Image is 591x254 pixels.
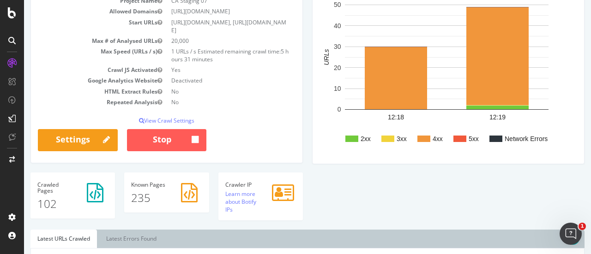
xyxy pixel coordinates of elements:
[14,6,143,17] td: Allowed Domains
[579,223,586,230] span: 1
[409,135,419,142] text: 4xx
[310,22,317,30] text: 40
[14,86,143,97] td: HTML Extract Rules
[14,129,94,151] a: Settings
[14,75,143,86] td: Google Analytics Website
[143,97,271,107] td: No
[310,43,317,50] text: 30
[337,135,347,142] text: 2xx
[147,47,265,63] span: 5 hours 31 minutes
[14,97,143,107] td: Repeated Analysis
[14,17,143,35] td: Start URLs
[75,230,139,248] a: Latest Errors Found
[6,230,73,248] a: Latest URLs Crawled
[143,75,271,86] td: Deactivated
[143,17,271,35] td: [URL][DOMAIN_NAME], [URL][DOMAIN_NAME]
[373,135,383,142] text: 3xx
[560,223,582,245] iframe: Intercom live chat
[481,135,524,142] text: Network Errors
[143,86,271,97] td: No
[103,129,183,151] button: Stop
[201,182,272,188] h4: Crawler IP
[143,6,271,17] td: [URL][DOMAIN_NAME]
[310,85,317,92] text: 10
[310,1,317,9] text: 50
[143,65,271,75] td: Yes
[201,190,232,213] a: Learn more about Botify IPs
[14,46,143,65] td: Max Speed (URLs / s)
[14,65,143,75] td: Crawl JS Activated
[143,46,271,65] td: 1 URLs / s Estimated remaining crawl time:
[107,190,178,206] p: 235
[13,182,84,194] h4: Pages Crawled
[299,49,306,65] text: URLs
[14,35,143,46] td: Max # of Analysed URLs
[465,113,482,121] text: 12:19
[107,182,178,188] h4: Pages Known
[143,35,271,46] td: 20,000
[445,135,455,142] text: 5xx
[13,196,84,212] p: 102
[364,113,380,121] text: 12:18
[314,106,317,113] text: 0
[14,117,271,124] p: View Crawl Settings
[310,64,317,71] text: 20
